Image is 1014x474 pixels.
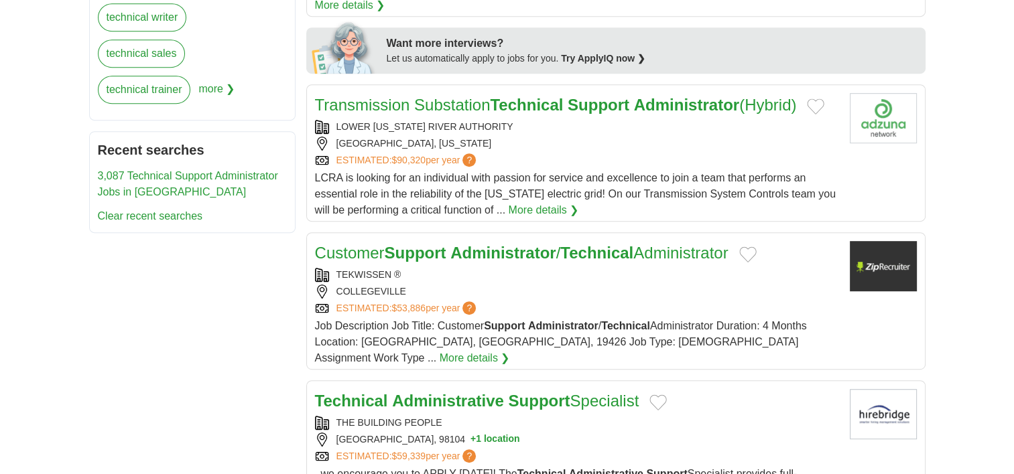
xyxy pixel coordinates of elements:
h2: Recent searches [98,140,287,160]
span: + [470,432,476,447]
strong: Technical [560,244,633,262]
span: LCRA is looking for an individual with passion for service and excellence to join a team that per... [315,172,836,216]
a: TEKWISSEN ® [336,269,401,280]
span: Job Description Job Title: Customer / Administrator Duration: 4 Months Location: [GEOGRAPHIC_DATA... [315,320,807,364]
strong: Support [385,244,446,262]
strong: Technical [315,392,388,410]
a: More details ❯ [440,350,510,366]
div: Let us automatically apply to jobs for you. [387,52,917,66]
button: Add to favorite jobs [649,394,667,410]
div: Want more interviews? [387,35,917,52]
strong: Administrative [392,392,504,410]
a: ESTIMATED:$59,339per year? [336,449,479,463]
span: $90,320 [391,155,426,165]
div: COLLEGEVILLE [315,285,839,299]
strong: Technical [490,96,563,114]
span: ? [462,301,476,315]
strong: Technical [601,320,650,331]
a: ESTIMATED:$90,320per year? [336,153,479,167]
span: $53,886 [391,303,426,313]
span: more ❯ [198,76,235,112]
a: technical sales [98,39,186,68]
a: technical trainer [98,76,191,104]
img: TekWissen logo [850,241,917,291]
img: Company logo [850,389,917,439]
strong: Administrator [450,244,556,262]
a: Clear recent searches [98,210,203,222]
img: apply-iq-scientist.png [312,20,377,74]
img: Company logo [850,93,917,143]
button: Add to favorite jobs [807,98,824,114]
div: LOWER [US_STATE] RIVER AUTHORITY [315,120,839,134]
div: THE BUILDING PEOPLE [315,416,839,430]
strong: Support [568,96,629,114]
strong: Support [484,320,525,331]
span: ? [462,449,476,463]
div: [GEOGRAPHIC_DATA], [US_STATE] [315,137,839,151]
a: Transmission SubstationTechnical Support Administrator(Hybrid) [315,96,797,114]
div: [GEOGRAPHIC_DATA], 98104 [315,432,839,447]
strong: Administrator [528,320,598,331]
strong: Administrator [634,96,739,114]
strong: Support [509,392,570,410]
span: $59,339 [391,451,426,461]
a: ESTIMATED:$53,886per year? [336,301,479,315]
span: ? [462,153,476,167]
button: +1 location [470,432,520,447]
a: technical writer [98,3,187,31]
a: CustomerSupport Administrator/TechnicalAdministrator [315,244,728,262]
a: 3,087 Technical Support Administrator Jobs in [GEOGRAPHIC_DATA] [98,170,278,197]
a: Technical Administrative SupportSpecialist [315,392,639,410]
button: Add to favorite jobs [739,246,757,262]
a: More details ❯ [509,202,579,218]
a: Try ApplyIQ now ❯ [561,53,645,64]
